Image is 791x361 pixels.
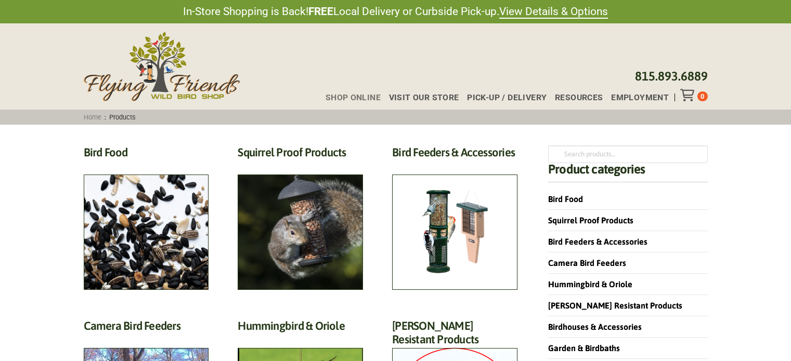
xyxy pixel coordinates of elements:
span: Shop Online [326,93,381,102]
span: : [80,113,139,121]
a: [PERSON_NAME] Resistant Products [548,301,682,310]
span: Employment [611,93,669,102]
a: Hummingbird & Oriole [548,279,632,289]
span: In-Store Shopping is Back! Local Delivery or Curbside Pick-up. [183,4,608,19]
a: Camera Bird Feeders [548,258,626,268]
h2: Squirrel Proof Products [238,145,363,165]
a: Resources [547,93,603,102]
a: Bird Feeders & Accessories [548,237,647,246]
img: Flying Friends Wild Bird Shop Logo [84,32,240,101]
a: Squirrel Proof Products [548,216,633,225]
a: Visit product category Bird Food [84,145,209,290]
a: Visit product category Bird Feeders & Accessories [392,145,517,290]
a: Shop Online [317,93,381,102]
span: Products [106,113,139,121]
span: Pick-up / Delivery [467,93,547,102]
strong: FREE [308,5,333,18]
h2: [PERSON_NAME] Resistant Products [392,319,517,352]
h2: Camera Bird Feeders [84,319,209,338]
a: Pick-up / Delivery [459,93,547,102]
a: Visit product category Squirrel Proof Products [238,145,363,290]
div: Toggle Off Canvas Content [680,89,697,101]
a: 815.893.6889 [635,69,708,83]
input: Search products… [548,145,707,163]
a: Home [80,113,105,121]
a: Garden & Birdbaths [548,343,620,353]
h2: Bird Feeders & Accessories [392,145,517,165]
a: Employment [603,93,669,102]
span: Resources [555,93,603,102]
a: Birdhouses & Accessories [548,322,642,331]
a: View Details & Options [499,5,608,19]
h2: Bird Food [84,145,209,165]
a: Bird Food [548,194,583,204]
span: Visit Our Store [389,93,459,102]
h4: Product categories [548,163,707,182]
h2: Hummingbird & Oriole [238,319,363,338]
a: Visit Our Store [381,93,459,102]
span: 0 [701,92,704,100]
